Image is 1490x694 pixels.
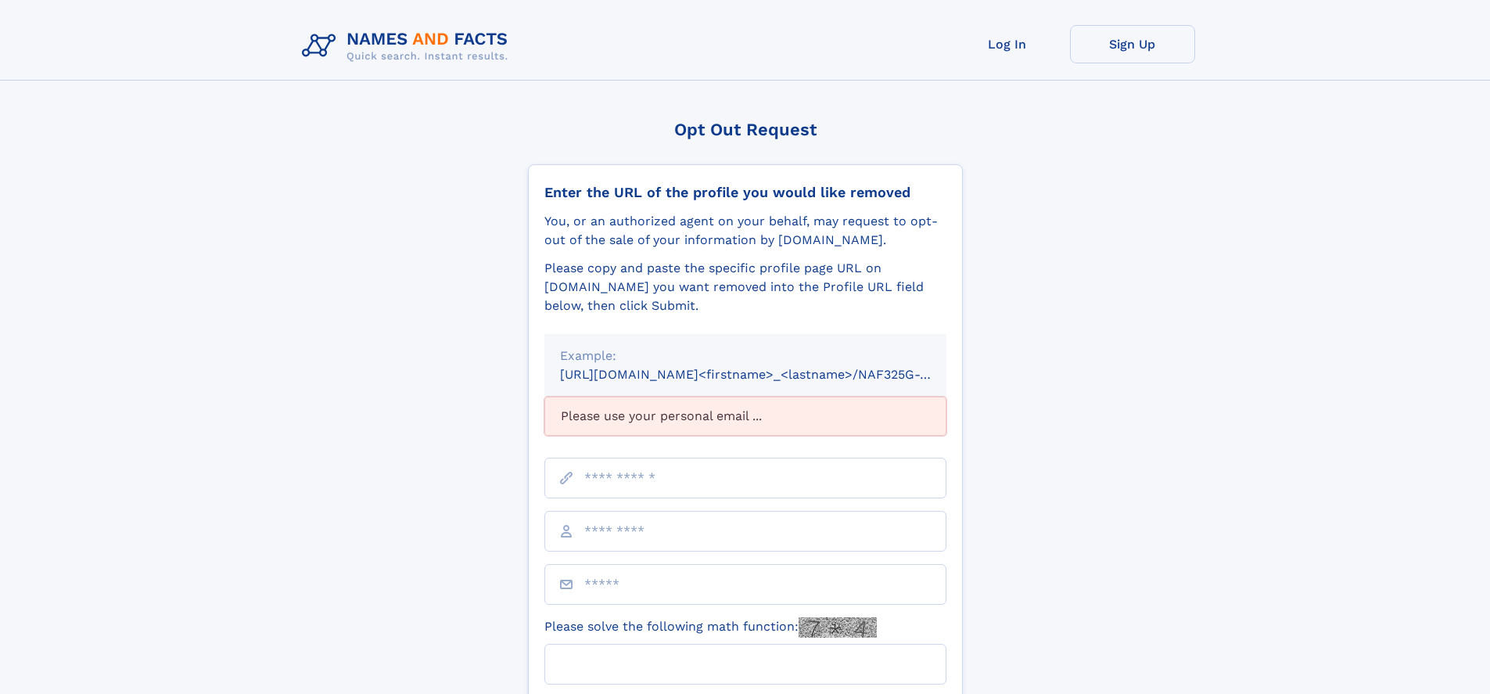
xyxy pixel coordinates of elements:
div: Please use your personal email ... [544,397,946,436]
a: Log In [945,25,1070,63]
div: Opt Out Request [528,120,963,139]
a: Sign Up [1070,25,1195,63]
div: Example: [560,347,931,365]
div: Please copy and paste the specific profile page URL on [DOMAIN_NAME] you want removed into the Pr... [544,259,946,315]
img: Logo Names and Facts [296,25,521,67]
div: You, or an authorized agent on your behalf, may request to opt-out of the sale of your informatio... [544,212,946,250]
div: Enter the URL of the profile you would like removed [544,184,946,201]
small: [URL][DOMAIN_NAME]<firstname>_<lastname>/NAF325G-xxxxxxxx [560,367,976,382]
label: Please solve the following math function: [544,617,877,638]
